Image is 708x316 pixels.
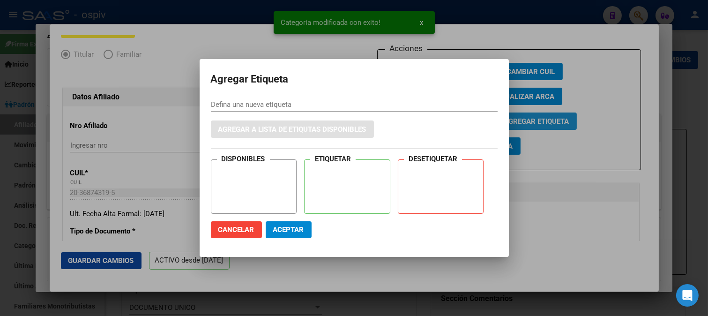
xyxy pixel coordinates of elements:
[218,125,366,134] span: Agregar a lista de etiqutas disponibles
[217,153,270,166] h4: DISPONIBLES
[218,226,254,234] span: Cancelar
[676,284,699,307] div: Open Intercom Messenger
[266,221,312,238] button: Aceptar
[273,226,304,234] span: Aceptar
[404,153,462,166] h4: DESETIQUETAR
[211,120,374,138] button: Agregar a lista de etiqutas disponibles
[310,153,356,166] h4: ETIQUETAR
[211,221,262,238] button: Cancelar
[211,70,498,88] h2: Agregar Etiqueta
